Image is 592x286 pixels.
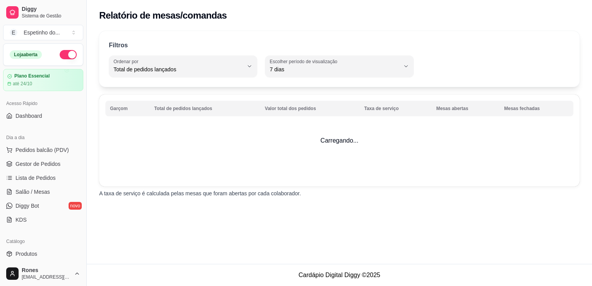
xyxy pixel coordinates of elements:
a: Dashboard [3,110,83,122]
button: Rones[EMAIL_ADDRESS][DOMAIN_NAME] [3,264,83,283]
footer: Cardápio Digital Diggy © 2025 [87,264,592,286]
button: Escolher período de visualização7 dias [265,55,413,77]
a: Produtos [3,248,83,260]
span: Salão / Mesas [15,188,50,196]
span: E [10,29,17,36]
div: Catálogo [3,235,83,248]
span: KDS [15,216,27,224]
button: Select a team [3,25,83,40]
span: Lista de Pedidos [15,174,56,182]
button: Ordenar porTotal de pedidos lançados [109,55,257,77]
a: DiggySistema de Gestão [3,3,83,22]
div: Acesso Rápido [3,97,83,110]
button: Alterar Status [60,50,77,59]
article: até 24/10 [13,81,32,87]
span: Rones [22,267,71,274]
p: Filtros [109,41,128,50]
span: Produtos [15,250,37,258]
a: Plano Essencialaté 24/10 [3,69,83,91]
article: Plano Essencial [14,73,50,79]
button: Pedidos balcão (PDV) [3,144,83,156]
span: [EMAIL_ADDRESS][DOMAIN_NAME] [22,274,71,280]
a: Gestor de Pedidos [3,158,83,170]
a: KDS [3,214,83,226]
span: Diggy [22,6,80,13]
a: Lista de Pedidos [3,172,83,184]
span: 7 dias [270,65,399,73]
span: Dashboard [15,112,42,120]
label: Ordenar por [114,58,141,65]
span: Gestor de Pedidos [15,160,60,168]
span: Pedidos balcão (PDV) [15,146,69,154]
div: Loja aberta [10,50,42,59]
a: Salão / Mesas [3,186,83,198]
a: Diggy Botnovo [3,200,83,212]
p: A taxa de serviço é calculada pelas mesas que foram abertas por cada colaborador. [99,190,580,197]
span: Sistema de Gestão [22,13,80,19]
div: Dia a dia [3,131,83,144]
div: Espetinho do ... [24,29,60,36]
span: Total de pedidos lançados [114,65,243,73]
h2: Relatório de mesas/comandas [99,9,227,22]
span: Diggy Bot [15,202,39,210]
td: Carregando... [99,95,580,186]
label: Escolher período de visualização [270,58,340,65]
